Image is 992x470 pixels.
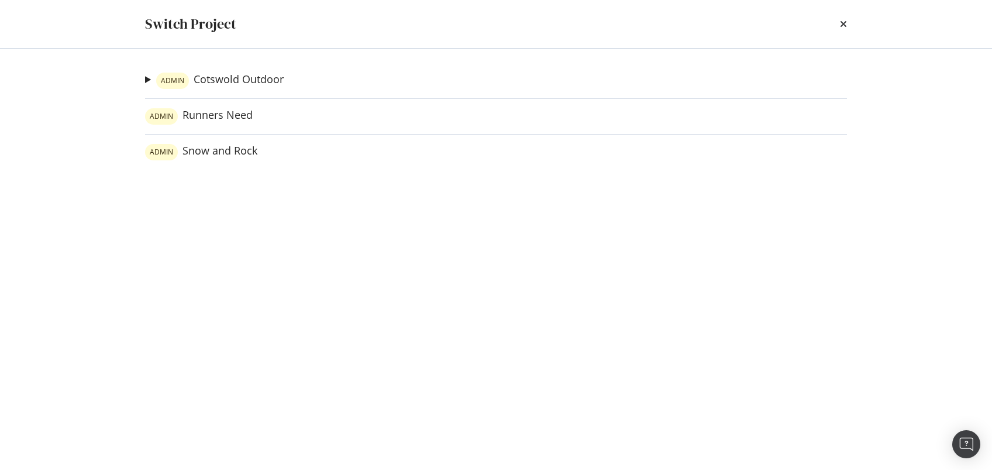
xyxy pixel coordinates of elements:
[150,113,173,120] span: ADMIN
[145,108,253,125] a: warning labelRunners Need
[145,108,178,125] div: warning label
[156,73,189,89] div: warning label
[145,144,178,160] div: warning label
[840,14,847,34] div: times
[145,72,284,89] summary: warning labelCotswold Outdoor
[145,14,236,34] div: Switch Project
[156,73,284,89] a: warning labelCotswold Outdoor
[150,149,173,156] span: ADMIN
[145,144,257,160] a: warning labelSnow and Rock
[161,77,184,84] span: ADMIN
[952,430,980,458] div: Open Intercom Messenger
